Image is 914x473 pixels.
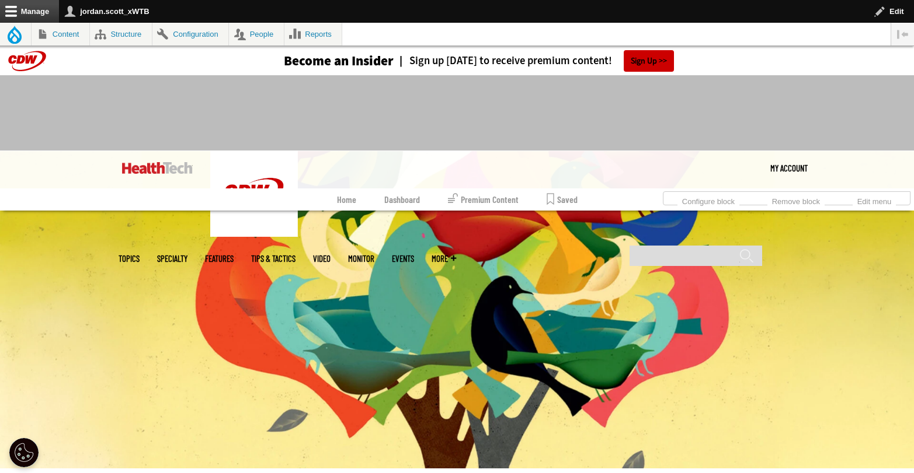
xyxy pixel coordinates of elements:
a: Configuration [152,23,228,45]
button: Vertical orientation [891,23,914,45]
a: Configure block [677,194,739,206]
a: MonITor [348,254,374,263]
span: Specialty [157,254,187,263]
img: Home [122,162,193,174]
a: Sign Up [624,50,674,72]
a: Reports [284,23,342,45]
a: My Account [770,150,808,185]
div: Cookie Settings [9,438,39,467]
a: Edit menu [853,194,896,206]
div: User menu [770,150,808,185]
a: Structure [90,23,152,45]
h3: Become an Insider [284,54,394,68]
iframe: advertisement [245,87,670,139]
a: Remove block [767,194,825,206]
span: Topics [119,254,140,263]
a: Events [392,254,414,263]
a: Dashboard [384,188,420,211]
button: Open Preferences [9,438,39,467]
a: Premium Content [448,188,519,211]
a: Video [313,254,331,263]
img: Home [210,150,298,237]
a: Features [205,254,234,263]
a: Content [32,23,89,45]
a: Become an Insider [240,54,394,68]
a: Sign up [DATE] to receive premium content! [394,55,612,66]
a: CDW [210,227,298,240]
span: More [432,254,456,263]
a: Tips & Tactics [251,254,296,263]
a: Home [337,188,356,211]
a: People [229,23,284,45]
a: Saved [547,188,578,211]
